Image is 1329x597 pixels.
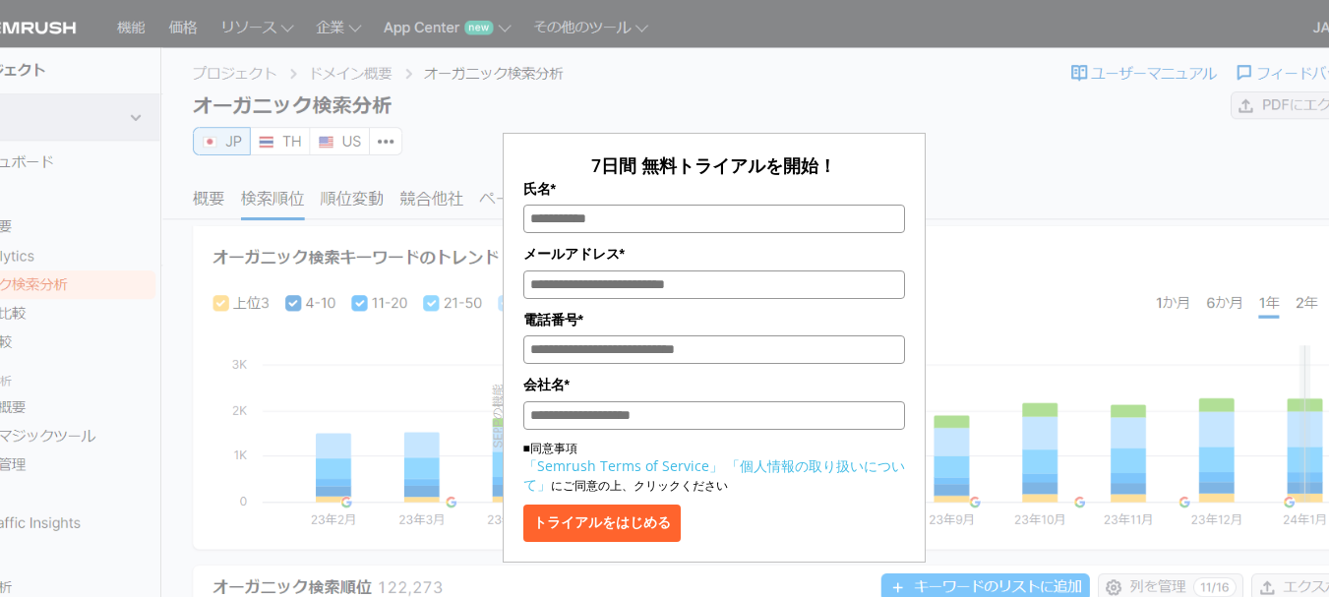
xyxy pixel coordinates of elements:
p: ■同意事項 にご同意の上、クリックください [523,440,905,495]
span: 7日間 無料トライアルを開始！ [591,153,836,177]
a: 「個人情報の取り扱いについて」 [523,456,905,494]
label: 電話番号* [523,309,905,330]
label: メールアドレス* [523,243,905,265]
a: 「Semrush Terms of Service」 [523,456,723,475]
button: トライアルをはじめる [523,505,681,542]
